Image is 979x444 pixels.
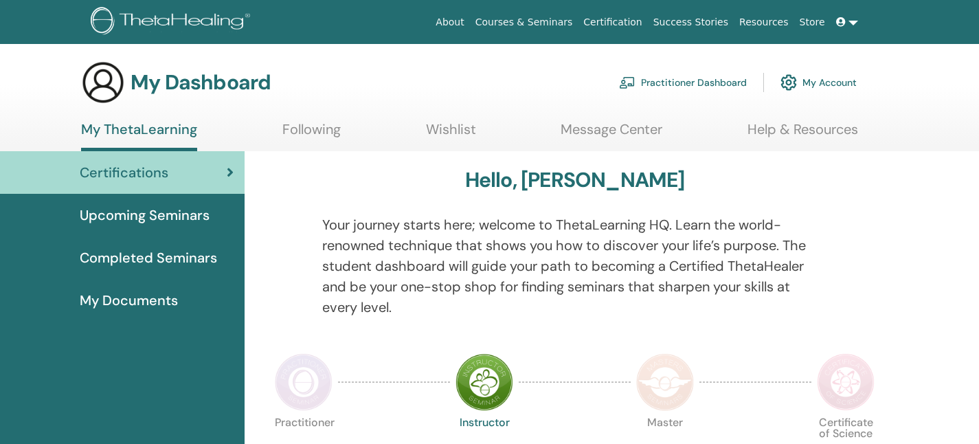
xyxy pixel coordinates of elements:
[734,10,794,35] a: Resources
[455,353,513,411] img: Instructor
[648,10,734,35] a: Success Stories
[80,290,178,311] span: My Documents
[322,214,828,318] p: Your journey starts here; welcome to ThetaLearning HQ. Learn the world-renowned technique that sh...
[747,121,858,148] a: Help & Resources
[817,353,875,411] img: Certificate of Science
[91,7,255,38] img: logo.png
[430,10,469,35] a: About
[426,121,476,148] a: Wishlist
[275,353,333,411] img: Practitioner
[80,247,217,268] span: Completed Seminars
[636,353,694,411] img: Master
[780,67,857,98] a: My Account
[80,162,168,183] span: Certifications
[80,205,210,225] span: Upcoming Seminars
[470,10,578,35] a: Courses & Seminars
[81,121,197,151] a: My ThetaLearning
[561,121,662,148] a: Message Center
[794,10,831,35] a: Store
[465,168,685,192] h3: Hello, [PERSON_NAME]
[780,71,797,94] img: cog.svg
[578,10,647,35] a: Certification
[131,70,271,95] h3: My Dashboard
[81,60,125,104] img: generic-user-icon.jpg
[619,76,635,89] img: chalkboard-teacher.svg
[282,121,341,148] a: Following
[619,67,747,98] a: Practitioner Dashboard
